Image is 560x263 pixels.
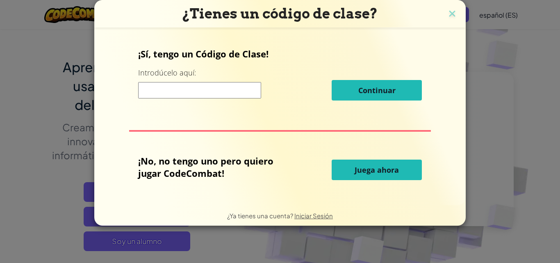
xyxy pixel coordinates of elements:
[138,48,422,60] p: ¡Sí, tengo un Código de Clase!
[355,165,399,175] span: Juega ahora
[447,8,458,21] img: close icon
[332,80,422,101] button: Continuar
[138,68,196,78] label: Introdúcelo aquí:
[294,212,333,220] a: Iniciar Sesión
[138,155,291,179] p: ¡No, no tengo uno pero quiero jugar CodeCombat!
[332,160,422,180] button: Juega ahora
[358,85,396,95] span: Continuar
[227,212,294,220] span: ¿Ya tienes una cuenta?
[182,5,378,22] span: ¿Tienes un código de clase?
